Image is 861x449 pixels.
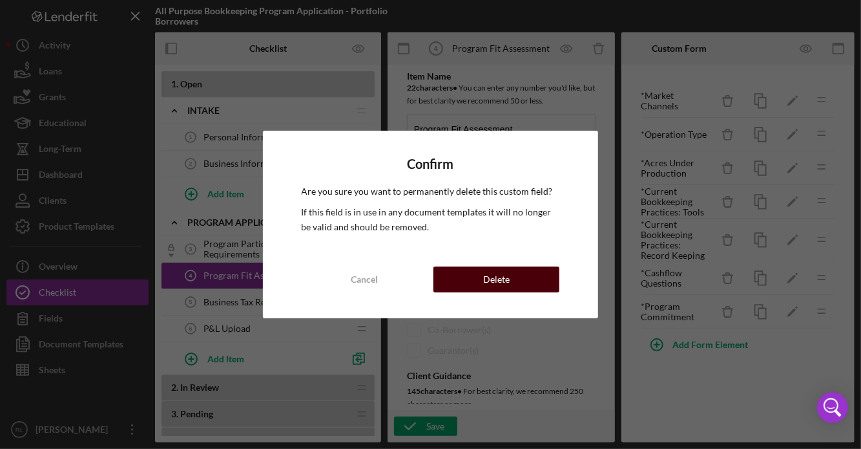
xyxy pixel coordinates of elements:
p: If this field is in use in any document templates it will no longer be valid and should be removed. [302,205,560,234]
div: The following questions will help our team to get a better understanding of your current practice... [10,10,176,83]
div: Delete [483,267,510,292]
div: Cancel [351,267,378,292]
h4: Confirm [302,157,560,171]
p: Are you sure you want to permanently delete this custom field? [302,184,560,199]
body: Rich Text Area. Press ALT-0 for help. [10,10,176,83]
div: Open Intercom Messenger [817,392,848,423]
button: Cancel [302,267,428,292]
button: Delete [433,267,559,292]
